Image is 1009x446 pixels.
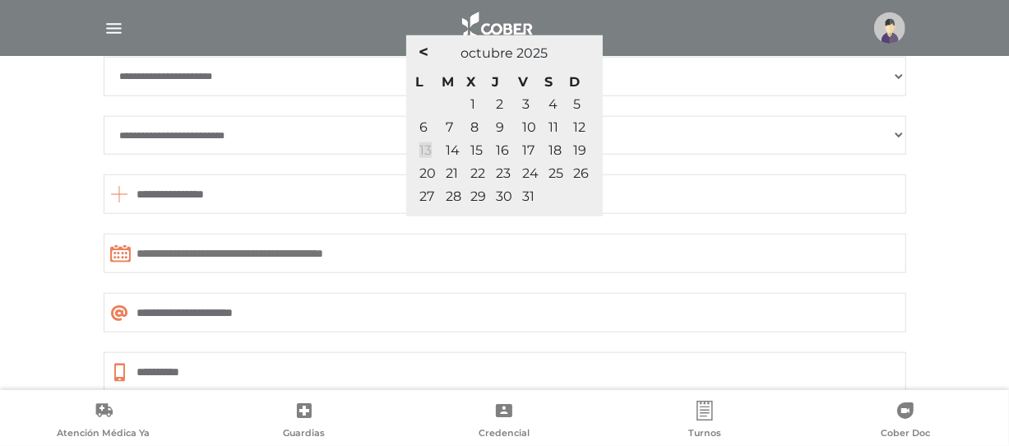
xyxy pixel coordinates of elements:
[57,427,150,442] span: Atención Médica Ya
[493,74,500,90] span: jueves
[442,74,454,90] span: martes
[688,427,721,442] span: Turnos
[414,39,433,64] a: <
[204,401,405,443] a: Guardias
[453,8,539,48] img: logo_cober_home-white.png
[549,165,564,181] span: 25
[516,45,548,61] span: 2025
[419,42,428,62] span: <
[471,188,487,204] span: 29
[497,119,505,135] a: 9
[419,188,434,204] span: 27
[471,96,476,112] a: 1
[405,401,605,443] a: Credencial
[874,12,905,44] img: profile-placeholder.svg
[446,188,461,204] span: 28
[805,401,1006,443] a: Cober Doc
[574,96,581,112] a: 5
[283,427,325,442] span: Guardias
[497,165,511,181] span: 23
[497,188,513,204] span: 30
[467,74,476,90] span: miércoles
[446,119,453,135] a: 7
[471,142,484,158] span: 15
[519,74,529,90] span: viernes
[549,96,558,112] a: 4
[545,74,553,90] span: sábado
[497,142,510,158] span: 16
[523,142,535,158] span: 17
[604,401,805,443] a: Turnos
[574,142,587,158] span: 19
[415,74,424,90] span: lunes
[419,119,428,135] a: 6
[471,165,486,181] span: 22
[523,165,539,181] span: 24
[471,119,479,135] a: 8
[419,165,436,181] span: 20
[523,119,537,135] a: 10
[446,142,460,158] span: 14
[497,96,504,112] a: 2
[419,142,432,158] a: 13
[446,165,458,181] span: 21
[523,188,535,204] span: 31
[104,18,124,39] img: Cober_menu-lines-white.svg
[461,45,513,61] span: octubre
[523,96,530,112] a: 3
[574,165,590,181] span: 26
[549,142,562,158] span: 18
[570,74,581,90] span: domingo
[574,119,586,135] a: 12
[549,119,559,135] a: 11
[3,401,204,443] a: Atención Médica Ya
[881,427,930,442] span: Cober Doc
[479,427,530,442] span: Credencial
